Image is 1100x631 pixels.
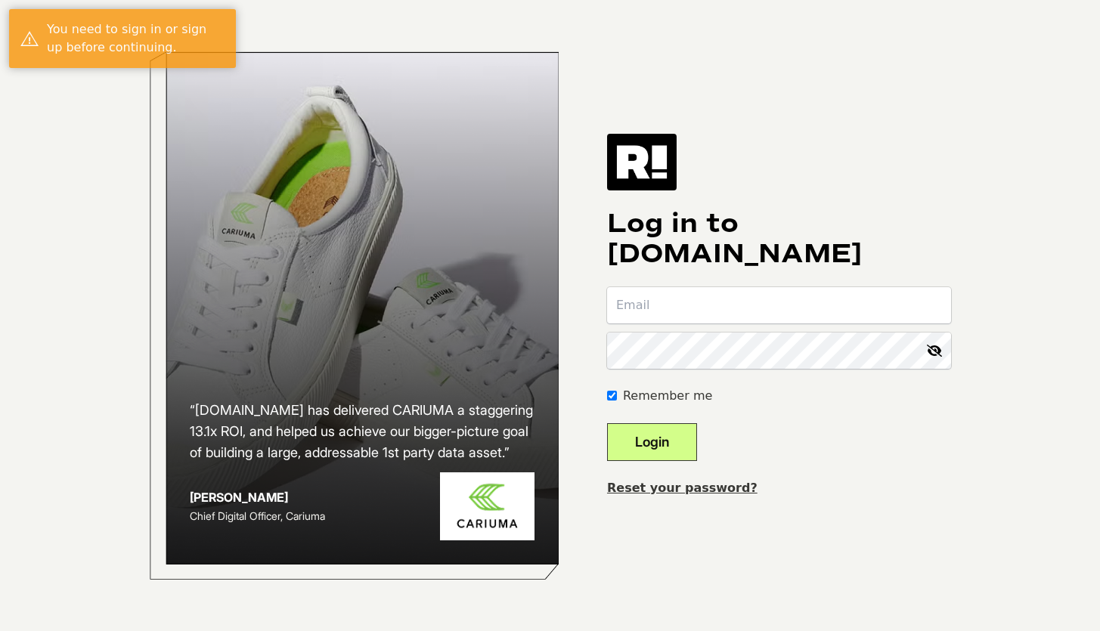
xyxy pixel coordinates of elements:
h2: “[DOMAIN_NAME] has delivered CARIUMA a staggering 13.1x ROI, and helped us achieve our bigger-pic... [190,400,535,463]
img: Retention.com [607,134,677,190]
strong: [PERSON_NAME] [190,490,288,505]
h1: Log in to [DOMAIN_NAME] [607,209,951,269]
div: You need to sign in or sign up before continuing. [47,20,225,57]
button: Login [607,423,697,461]
span: Chief Digital Officer, Cariuma [190,509,325,522]
input: Email [607,287,951,323]
a: Reset your password? [607,481,758,495]
label: Remember me [623,387,712,405]
img: Cariuma [440,472,535,541]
